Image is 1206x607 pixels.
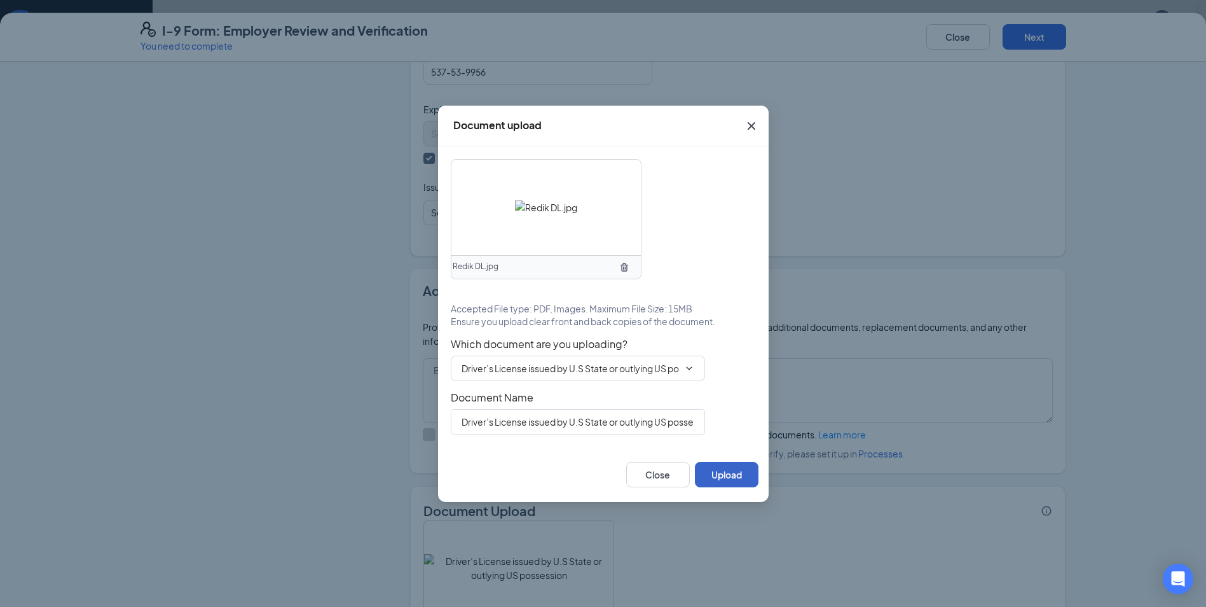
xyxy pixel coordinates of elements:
span: Ensure you upload clear front and back copies of the document. [451,315,715,328]
span: Document Name [451,391,756,404]
img: Redik DL.jpg [515,200,577,214]
button: Close [626,462,690,487]
span: Accepted File type: PDF, Images. Maximum File Size: 15MB [451,302,692,315]
svg: Cross [744,118,759,134]
button: TrashOutline [614,257,634,277]
svg: ChevronDown [684,363,694,373]
input: Enter document name [451,409,705,435]
button: Close [734,106,769,146]
svg: TrashOutline [619,262,629,272]
span: Redik DL.jpg [453,261,498,273]
span: Which document are you uploading? [451,338,756,351]
div: Open Intercom Messenger [1163,564,1193,594]
input: Select document type [462,361,679,375]
div: Document upload [453,118,542,132]
button: Upload [695,462,758,487]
